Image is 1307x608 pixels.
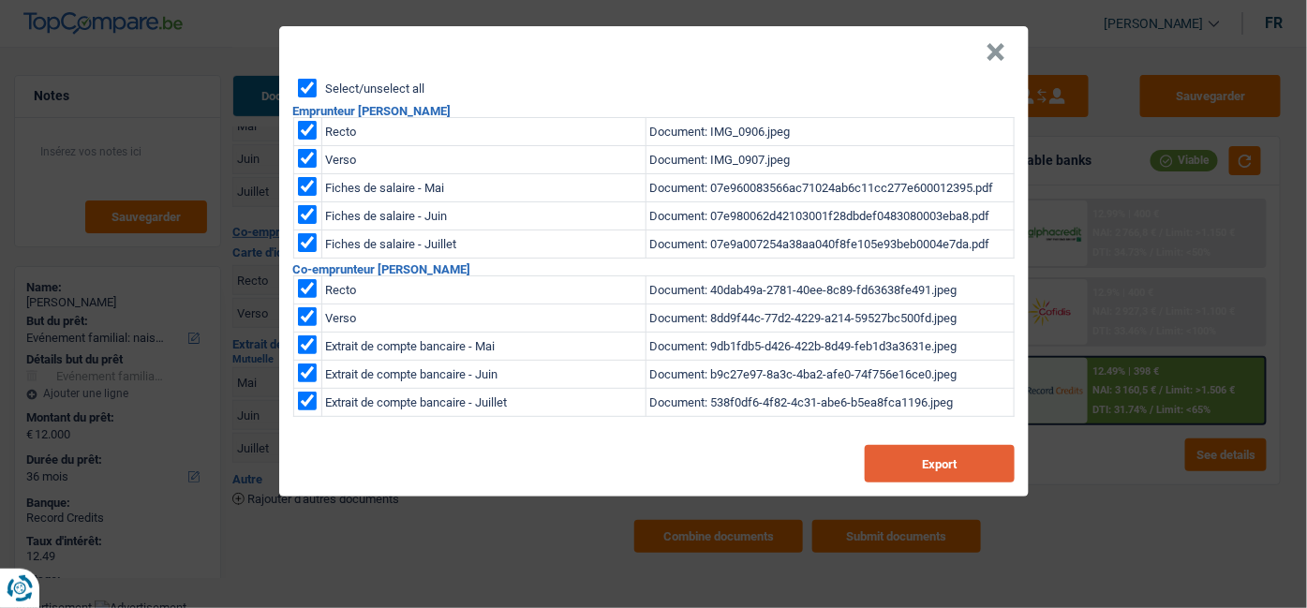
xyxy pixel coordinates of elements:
td: Document: 8dd9f44c-77d2-4229-a214-59527bc500fd.jpeg [646,304,1014,333]
td: Extrait de compte bancaire - Mai [321,333,646,361]
h2: Co-emprunteur [PERSON_NAME] [293,263,1015,275]
td: Document: IMG_0906.jpeg [646,118,1014,146]
td: Fiches de salaire - Juillet [321,230,646,259]
td: Verso [321,304,646,333]
td: Fiches de salaire - Mai [321,174,646,202]
h2: Emprunteur [PERSON_NAME] [293,105,1015,117]
label: Select/unselect all [326,82,425,95]
td: Document: 538f0df6-4f82-4c31-abe6-b5ea8fca1196.jpeg [646,389,1014,417]
button: Close [987,43,1006,62]
button: Export [865,445,1015,482]
td: Fiches de salaire - Juin [321,202,646,230]
td: Verso [321,146,646,174]
td: Document: 07e9a007254a38aa040f8fe105e93beb0004e7da.pdf [646,230,1014,259]
td: Document: IMG_0907.jpeg [646,146,1014,174]
td: Extrait de compte bancaire - Juin [321,361,646,389]
td: Document: 40dab49a-2781-40ee-8c89-fd63638fe491.jpeg [646,276,1014,304]
td: Document: b9c27e97-8a3c-4ba2-afe0-74f756e16ce0.jpeg [646,361,1014,389]
td: Extrait de compte bancaire - Juillet [321,389,646,417]
td: Document: 07e960083566ac71024ab6c11cc277e600012395.pdf [646,174,1014,202]
td: Recto [321,118,646,146]
td: Recto [321,276,646,304]
td: Document: 07e980062d42103001f28dbdef0483080003eba8.pdf [646,202,1014,230]
td: Document: 9db1fdb5-d426-422b-8d49-feb1d3a3631e.jpeg [646,333,1014,361]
